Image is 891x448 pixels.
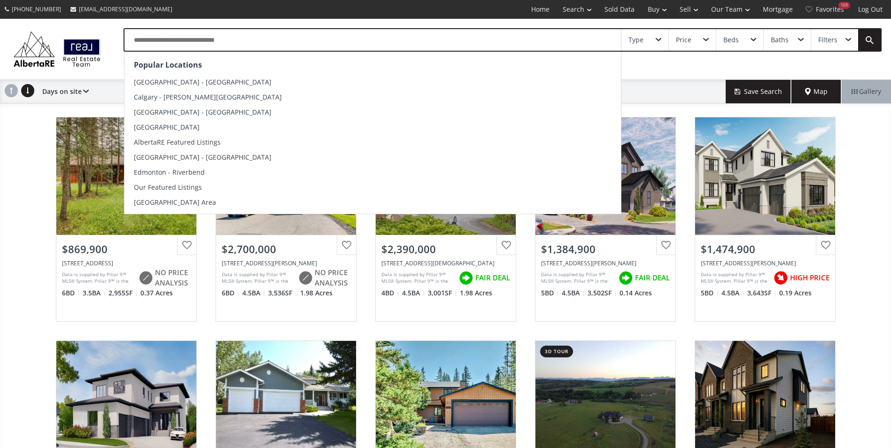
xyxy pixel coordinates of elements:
[242,288,266,298] span: 4.5 BA
[791,80,841,103] div: Map
[402,288,426,298] span: 4.5 BA
[541,288,559,298] span: 5 BD
[701,288,719,298] span: 5 BD
[134,77,271,86] span: [GEOGRAPHIC_DATA] - [GEOGRAPHIC_DATA]
[134,123,200,131] span: [GEOGRAPHIC_DATA]
[134,93,282,101] span: Calgary - [PERSON_NAME][GEOGRAPHIC_DATA]
[108,288,138,298] span: 2,955 SF
[779,288,812,298] span: 0.19 Acres
[366,108,526,331] a: $2,390,000[STREET_ADDRESS][DEMOGRAPHIC_DATA]Data is supplied by Pillar 9™ MLS® System. Pillar 9™ ...
[300,288,333,298] span: 1.98 Acres
[62,271,134,285] div: Data is supplied by Pillar 9™ MLS® System. Pillar 9™ is the owner of the copyright in its MLS® Sy...
[838,2,850,9] div: 169
[268,288,298,298] span: 3,536 SF
[315,268,350,288] span: NO PRICE ANALYSIS
[723,37,739,43] div: Beds
[475,273,510,283] span: FAIR DEAL
[134,168,205,177] span: Edmonton - Riverbend
[134,153,271,162] span: [GEOGRAPHIC_DATA] - [GEOGRAPHIC_DATA]
[588,288,617,298] span: 3,502 SF
[140,288,173,298] span: 0.37 Acres
[79,5,172,13] span: [EMAIL_ADDRESS][DOMAIN_NAME]
[381,242,510,256] div: $2,390,000
[526,108,685,331] a: $1,384,900[STREET_ADDRESS][PERSON_NAME]Data is supplied by Pillar 9™ MLS® System. Pillar 9™ is th...
[381,271,454,285] div: Data is supplied by Pillar 9™ MLS® System. Pillar 9™ is the owner of the copyright in its MLS® Sy...
[460,288,492,298] span: 1.98 Acres
[381,259,510,267] div: 112 Church Ranches Place, Rural Rocky View County, AB T3R 1B1
[62,288,80,298] span: 6 BD
[721,288,745,298] span: 4.5 BA
[841,80,891,103] div: Gallery
[541,242,670,256] div: $1,384,900
[620,288,652,298] span: 0.14 Acres
[62,259,191,267] div: 28 Wolf Drive, Rural Rocky View County, AB T3Z 1A3
[771,37,789,43] div: Baths
[46,108,206,331] a: $869,900[STREET_ADDRESS]Data is supplied by Pillar 9™ MLS® System. Pillar 9™ is the owner of the ...
[685,108,845,331] a: $1,474,900[STREET_ADDRESS][PERSON_NAME]Data is supplied by Pillar 9™ MLS® System. Pillar 9™ is th...
[134,60,202,70] strong: Popular Locations
[38,80,89,103] div: Days on site
[134,183,202,192] span: Our Featured Listings
[222,271,294,285] div: Data is supplied by Pillar 9™ MLS® System. Pillar 9™ is the owner of the copyright in its MLS® Sy...
[62,242,191,256] div: $869,900
[790,273,829,283] span: HIGH PRICE
[701,259,829,267] div: 249 Eaton Terrace, Rural Rocky View County, AB T1Z 0A1
[155,268,191,288] span: NO PRICE ANALYSIS
[852,87,881,96] span: Gallery
[134,108,271,116] span: [GEOGRAPHIC_DATA] - [GEOGRAPHIC_DATA]
[12,5,61,13] span: [PHONE_NUMBER]
[222,242,350,256] div: $2,700,000
[541,259,670,267] div: 9 Eaton Terrace, Rural Rocky View County, AB T1Z 0A1
[771,269,790,287] img: rating icon
[747,288,777,298] span: 3,643 SF
[635,273,670,283] span: FAIR DEAL
[83,288,106,298] span: 3.5 BA
[457,269,475,287] img: rating icon
[381,288,400,298] span: 4 BD
[66,0,177,18] a: [EMAIL_ADDRESS][DOMAIN_NAME]
[222,288,240,298] span: 6 BD
[726,80,791,103] button: Save Search
[676,37,691,43] div: Price
[628,37,643,43] div: Type
[206,108,366,331] a: 3d tour$2,700,000[STREET_ADDRESS][PERSON_NAME]Data is supplied by Pillar 9™ MLS® System. Pillar 9...
[134,198,216,207] span: [GEOGRAPHIC_DATA] Area
[701,242,829,256] div: $1,474,900
[818,37,837,43] div: Filters
[562,288,585,298] span: 4.5 BA
[136,269,155,287] img: rating icon
[124,56,260,70] div: [GEOGRAPHIC_DATA], [GEOGRAPHIC_DATA]
[9,29,105,69] img: Logo
[296,269,315,287] img: rating icon
[428,288,457,298] span: 3,001 SF
[222,259,350,267] div: 244094 Partridge Place, Rural Rocky View County, AB T3Z3M2
[134,138,221,147] span: AlbertaRE Featured Listings
[805,87,828,96] span: Map
[616,269,635,287] img: rating icon
[541,271,614,285] div: Data is supplied by Pillar 9™ MLS® System. Pillar 9™ is the owner of the copyright in its MLS® Sy...
[701,271,769,285] div: Data is supplied by Pillar 9™ MLS® System. Pillar 9™ is the owner of the copyright in its MLS® Sy...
